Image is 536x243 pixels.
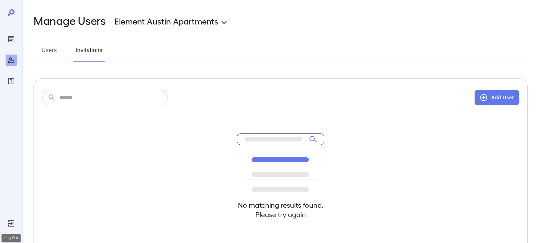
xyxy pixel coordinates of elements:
p: Element Austin Apartments [114,15,218,27]
div: FAQ [6,76,17,87]
div: Reports [6,34,17,45]
h4: No matching results found. [237,200,324,210]
h2: Manage Users [33,14,106,28]
div: Log Out [6,218,17,229]
button: Invitations [73,45,105,62]
div: Log Out [1,234,21,242]
button: Add User [475,90,519,105]
button: Users [33,45,65,62]
h4: Please try again [237,210,324,219]
div: Manage Users [6,55,17,66]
